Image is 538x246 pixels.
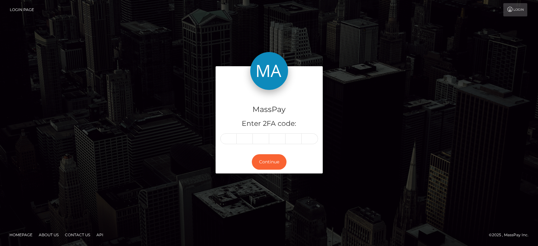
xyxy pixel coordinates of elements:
[36,230,61,240] a: About Us
[7,230,35,240] a: Homepage
[252,154,286,170] button: Continue
[250,52,288,90] img: MassPay
[220,119,318,129] h5: Enter 2FA code:
[94,230,106,240] a: API
[62,230,93,240] a: Contact Us
[489,231,533,238] div: © 2025 , MassPay Inc.
[10,3,34,16] a: Login Page
[503,3,527,16] a: Login
[220,104,318,115] h4: MassPay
